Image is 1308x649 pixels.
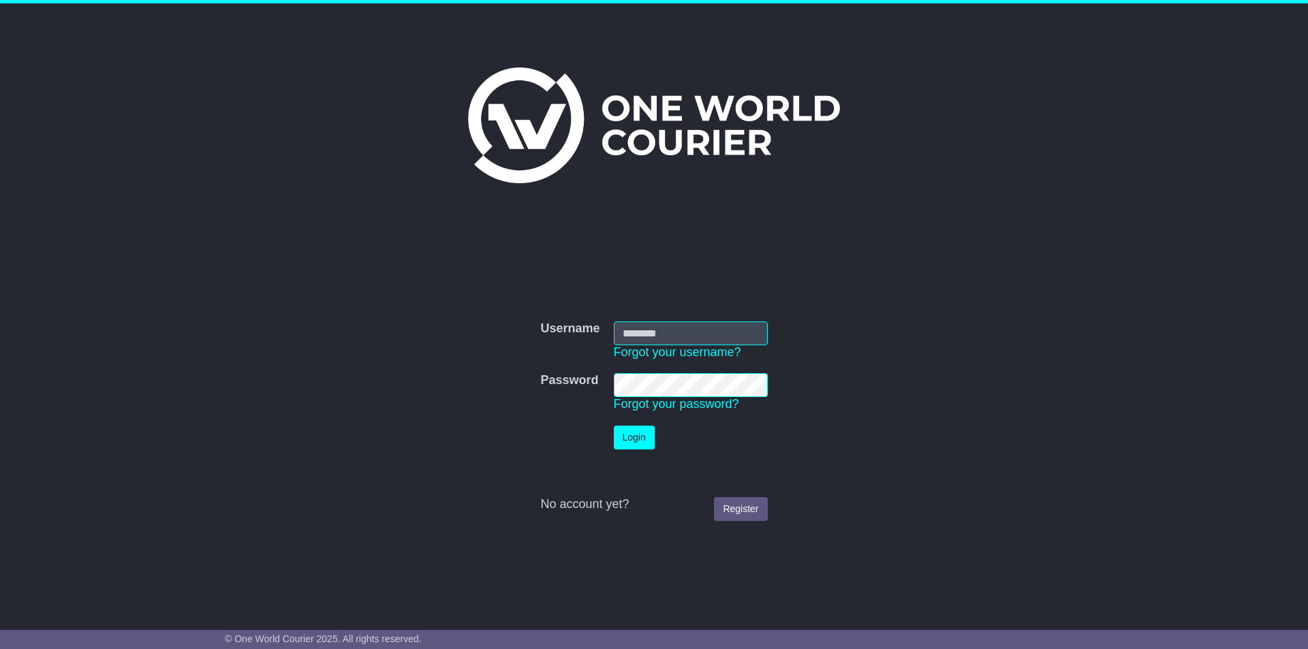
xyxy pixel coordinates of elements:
span: © One World Courier 2025. All rights reserved. [225,633,422,644]
a: Forgot your username? [614,345,741,359]
label: Password [540,373,598,388]
a: Forgot your password? [614,397,739,411]
label: Username [540,321,599,336]
a: Register [714,497,767,521]
button: Login [614,426,655,449]
img: One World [468,67,840,183]
div: No account yet? [540,497,767,512]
